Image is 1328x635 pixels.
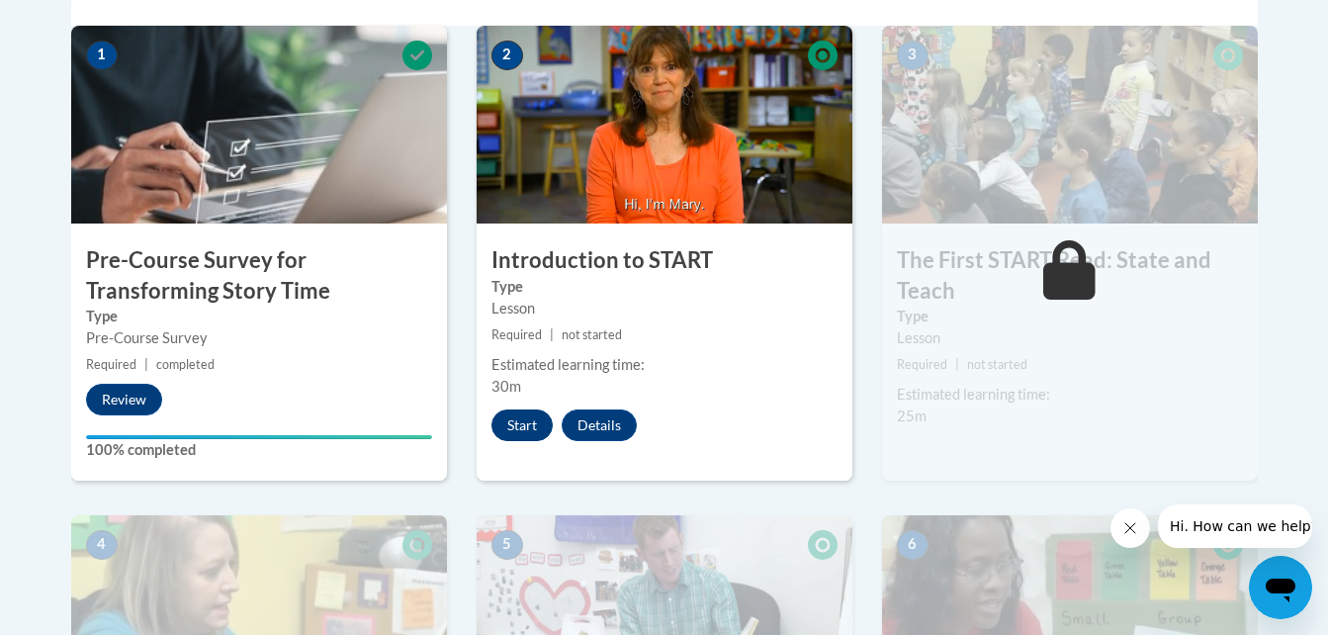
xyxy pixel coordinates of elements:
[491,41,523,70] span: 2
[491,378,521,395] span: 30m
[562,327,622,342] span: not started
[897,357,947,372] span: Required
[86,357,136,372] span: Required
[1110,508,1150,548] iframe: Close message
[491,298,838,319] div: Lesson
[86,435,432,439] div: Your progress
[86,41,118,70] span: 1
[955,357,959,372] span: |
[491,327,542,342] span: Required
[156,357,215,372] span: completed
[897,408,927,424] span: 25m
[897,327,1243,349] div: Lesson
[897,41,929,70] span: 3
[491,276,838,298] label: Type
[882,245,1258,307] h3: The First START Read: State and Teach
[144,357,148,372] span: |
[71,26,447,224] img: Course Image
[562,409,637,441] button: Details
[477,245,852,276] h3: Introduction to START
[86,384,162,415] button: Review
[477,26,852,224] img: Course Image
[550,327,554,342] span: |
[491,530,523,560] span: 5
[491,354,838,376] div: Estimated learning time:
[1158,504,1312,548] iframe: Message from company
[12,14,160,30] span: Hi. How can we help?
[86,306,432,327] label: Type
[897,384,1243,406] div: Estimated learning time:
[897,306,1243,327] label: Type
[86,327,432,349] div: Pre-Course Survey
[882,26,1258,224] img: Course Image
[967,357,1027,372] span: not started
[491,409,553,441] button: Start
[86,439,432,461] label: 100% completed
[1249,556,1312,619] iframe: Button to launch messaging window
[86,530,118,560] span: 4
[897,530,929,560] span: 6
[71,245,447,307] h3: Pre-Course Survey for Transforming Story Time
